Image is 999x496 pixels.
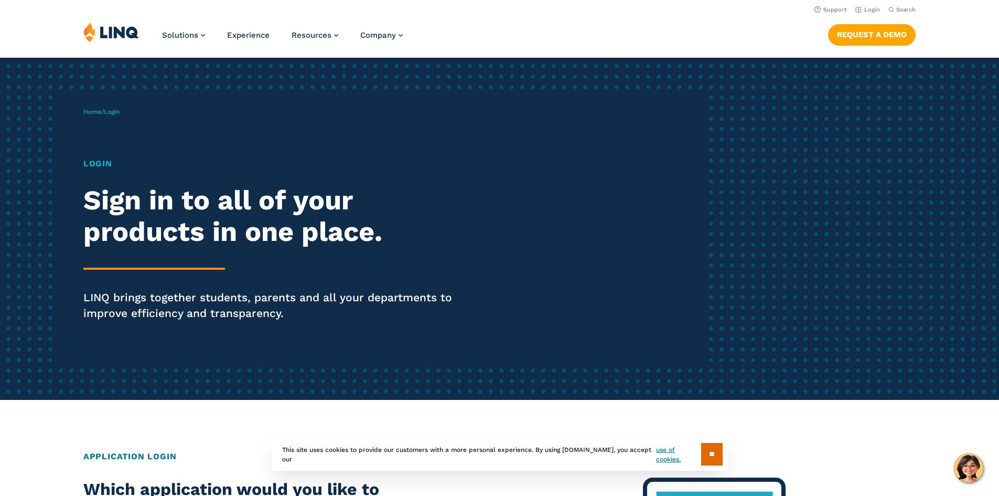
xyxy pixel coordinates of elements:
a: Company [360,30,403,40]
nav: Button Navigation [828,22,916,45]
h2: Sign in to all of your products in one place. [83,185,468,248]
h1: Login [83,157,468,170]
a: Resources [292,30,338,40]
img: LINQ | K‑12 Software [83,22,139,42]
a: Experience [227,30,270,40]
p: LINQ brings together students, parents and all your departments to improve efficiency and transpa... [83,290,468,321]
span: Company [360,30,396,40]
h2: Application Login [83,450,916,463]
a: Login [855,6,880,13]
div: This site uses cookies to provide our customers with a more personal experience. By using [DOMAIN... [272,438,728,471]
a: use of cookies. [656,445,701,464]
a: Home [83,108,101,115]
span: Search [896,6,916,13]
span: / [83,108,120,115]
button: Open Search Bar [888,6,916,14]
a: Support [814,6,847,13]
a: Solutions [162,30,205,40]
span: Solutions [162,30,198,40]
span: Login [104,108,120,115]
span: Resources [292,30,331,40]
button: Hello, have a question? Let’s chat. [954,453,983,483]
nav: Primary Navigation [162,22,403,57]
a: Request a Demo [828,24,916,45]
